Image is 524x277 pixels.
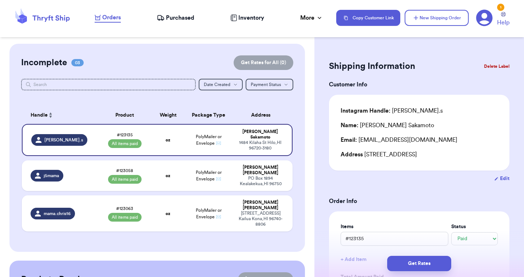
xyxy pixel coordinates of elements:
th: Package Type [184,106,233,124]
a: Inventory [230,13,264,22]
div: 1484 Kilaha St Hilo , HI 96720-3180 [237,140,283,151]
a: Orders [95,13,121,23]
span: Address [341,152,363,157]
h2: Shipping Information [329,61,415,72]
button: Delete Label [481,58,512,74]
span: Date Created [204,82,230,87]
h3: Order Info [329,197,509,206]
button: New Shipping Order [405,10,469,26]
div: [STREET_ADDRESS] Kailua Kona , HI 96740-8806 [237,211,284,227]
label: Status [451,223,498,230]
button: Payment Status [246,79,293,90]
span: All items paid [108,175,142,184]
button: Date Created [199,79,243,90]
div: [STREET_ADDRESS] [341,150,498,159]
a: Purchased [157,13,194,22]
span: PolyMailer or Envelope ✉️ [196,170,222,181]
th: Weight [152,106,184,124]
th: Address [233,106,293,124]
input: Search [21,79,196,90]
div: [PERSON_NAME] Sakamoto [237,129,283,140]
button: Get Rates [387,256,451,271]
div: PO Box 1894 Kealakekua , HI 96750 [237,176,284,187]
th: Product [98,106,152,124]
button: Sort ascending [48,111,53,120]
a: 1 [476,9,493,26]
span: #123058 [116,168,133,173]
h2: Incomplete [21,57,67,69]
label: Items [341,223,448,230]
span: mama.chris16 [44,211,71,216]
div: More [300,13,323,22]
span: Payment Status [251,82,281,87]
button: Edit [494,175,509,182]
strong: oz [166,138,170,142]
span: PolyMailer or Envelope ✉️ [196,208,222,219]
div: [EMAIL_ADDRESS][DOMAIN_NAME] [341,136,498,144]
span: Email: [341,137,357,143]
span: [PERSON_NAME].s [44,137,83,143]
div: [PERSON_NAME] Sakamoto [341,121,434,130]
span: #123135 [117,132,133,138]
span: Name: [341,122,358,128]
strong: oz [166,211,170,216]
strong: oz [166,173,170,178]
span: j5mama [44,173,59,179]
span: All items paid [108,213,142,222]
div: [PERSON_NAME] [PERSON_NAME] [237,165,284,176]
span: Inventory [238,13,264,22]
div: 1 [497,4,504,11]
span: Handle [31,112,48,119]
span: PolyMailer or Envelope ✉️ [196,134,222,145]
div: [PERSON_NAME] [PERSON_NAME] [237,200,284,211]
span: Purchased [166,13,194,22]
a: Help [497,12,509,27]
span: #123063 [116,206,133,211]
span: All items paid [108,139,142,148]
span: Orders [102,13,121,22]
span: Help [497,18,509,27]
div: [PERSON_NAME].s [341,106,443,115]
button: Get Rates for All (0) [234,55,293,70]
button: Copy Customer Link [336,10,400,26]
span: Instagram Handle: [341,108,390,114]
h3: Customer Info [329,80,509,89]
span: 03 [71,59,84,66]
